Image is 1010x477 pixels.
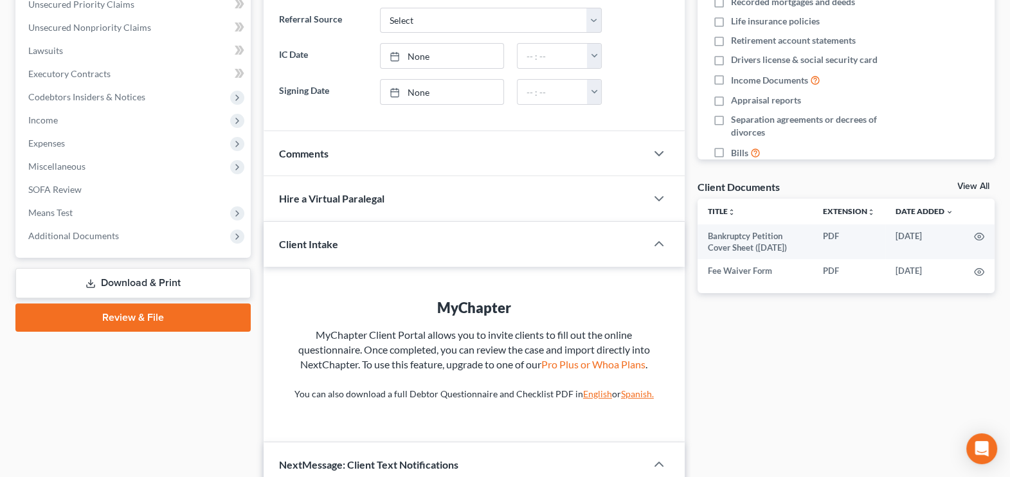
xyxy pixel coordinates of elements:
td: Bankruptcy Petition Cover Sheet ([DATE]) [698,224,813,260]
td: PDF [813,224,885,260]
a: Extensionunfold_more [823,206,875,216]
span: Unsecured Nonpriority Claims [28,22,151,33]
input: -- : -- [518,80,588,104]
i: unfold_more [867,208,875,216]
td: Fee Waiver Form [698,259,813,282]
i: unfold_more [728,208,735,216]
div: Client Documents [698,180,780,194]
span: Comments [279,147,329,159]
label: Referral Source [273,8,374,33]
span: Additional Documents [28,230,119,241]
td: [DATE] [885,259,964,282]
a: Download & Print [15,268,251,298]
td: PDF [813,259,885,282]
span: Appraisal reports [731,94,801,107]
a: Date Added expand_more [896,206,953,216]
span: Life insurance policies [731,15,820,28]
span: Executory Contracts [28,68,111,79]
span: Expenses [28,138,65,148]
a: View All [957,182,989,191]
span: Bills [731,147,748,159]
span: Retirement account statements [731,34,856,47]
a: Pro Plus or Whoa Plans [541,358,645,370]
span: Hire a Virtual Paralegal [279,192,384,204]
p: You can also download a full Debtor Questionnaire and Checklist PDF in or [289,388,659,401]
div: Open Intercom Messenger [966,433,997,464]
a: SOFA Review [18,178,251,201]
a: English [583,388,612,399]
i: expand_more [946,208,953,216]
label: Signing Date [273,79,374,105]
input: -- : -- [518,44,588,68]
a: None [381,44,503,68]
span: Client Intake [279,238,338,250]
div: MyChapter [289,298,659,318]
a: Unsecured Nonpriority Claims [18,16,251,39]
label: IC Date [273,43,374,69]
a: None [381,80,503,104]
a: Review & File [15,303,251,332]
span: NextMessage: Client Text Notifications [279,458,458,471]
span: SOFA Review [28,184,82,195]
span: Means Test [28,207,73,218]
a: Titleunfold_more [708,206,735,216]
span: MyChapter Client Portal allows you to invite clients to fill out the online questionnaire. Once c... [298,328,650,370]
a: Spanish. [621,388,654,399]
a: Executory Contracts [18,62,251,85]
span: Drivers license & social security card [731,53,878,66]
span: Income Documents [731,74,808,87]
span: Miscellaneous [28,161,86,172]
span: Separation agreements or decrees of divorces [731,113,910,139]
span: Income [28,114,58,125]
span: Codebtors Insiders & Notices [28,91,145,102]
a: Lawsuits [18,39,251,62]
td: [DATE] [885,224,964,260]
span: Lawsuits [28,45,63,56]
